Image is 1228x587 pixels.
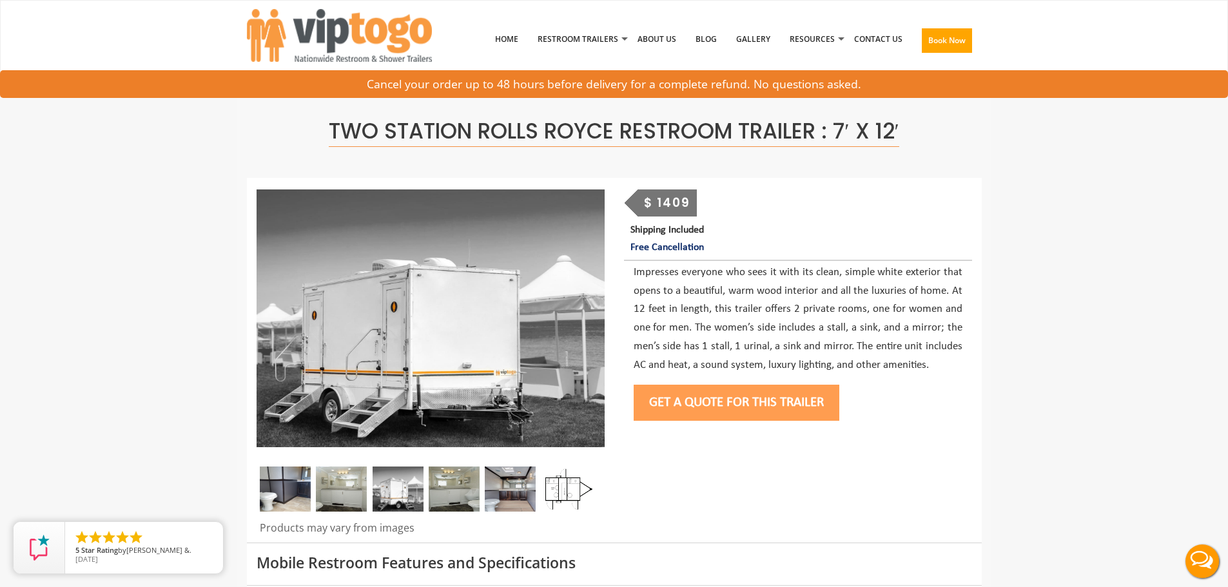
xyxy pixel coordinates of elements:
[75,545,79,555] span: 5
[257,189,605,447] img: Side view of two station restroom trailer with separate doors for males and females
[126,545,191,555] span: [PERSON_NAME] &.
[1176,535,1228,587] button: Live Chat
[75,546,213,555] span: by
[634,264,962,375] p: Impresses everyone who sees it with its clean, simple white exterior that opens to a beautiful, w...
[429,467,480,512] img: Gel 2 station 03
[630,222,971,256] p: Shipping Included
[844,6,912,73] a: Contact Us
[485,467,536,512] img: A close view of inside of a station with a stall, mirror and cabinets
[541,467,592,512] img: Floor Plan of 2 station restroom with sink and toilet
[638,189,697,217] div: $ 1409
[912,6,982,81] a: Book Now
[26,535,52,561] img: Review Rating
[485,6,528,73] a: Home
[101,530,117,545] li: 
[630,242,704,253] span: Free Cancellation
[128,530,144,545] li: 
[316,467,367,512] img: Gel 2 station 02
[115,530,130,545] li: 
[257,521,605,543] div: Products may vary from images
[260,467,311,512] img: A close view of inside of a station with a stall, mirror and cabinets
[329,116,899,147] span: Two Station Rolls Royce Restroom Trailer : 7′ x 12′
[780,6,844,73] a: Resources
[628,6,686,73] a: About Us
[81,545,118,555] span: Star Rating
[257,555,972,571] h3: Mobile Restroom Features and Specifications
[686,6,726,73] a: Blog
[922,28,972,53] button: Book Now
[528,6,628,73] a: Restroom Trailers
[726,6,780,73] a: Gallery
[634,385,839,421] button: Get a Quote for this Trailer
[88,530,103,545] li: 
[247,9,432,62] img: VIPTOGO
[634,396,839,409] a: Get a Quote for this Trailer
[373,467,424,512] img: A mini restroom trailer with two separate stations and separate doors for males and females
[75,554,98,564] span: [DATE]
[74,530,90,545] li: 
